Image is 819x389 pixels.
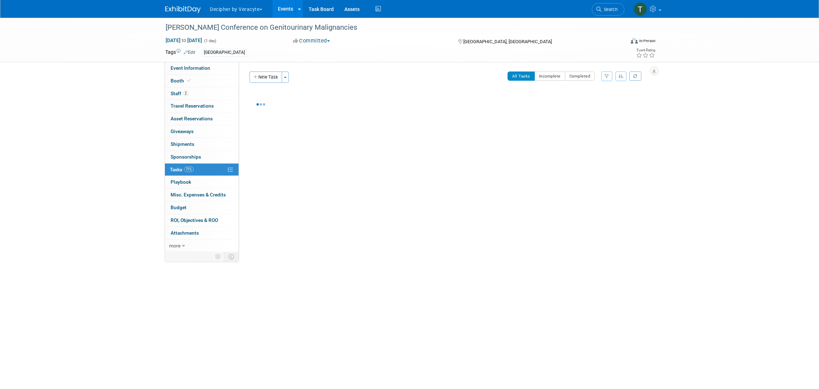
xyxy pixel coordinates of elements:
div: In-Person [639,38,655,44]
a: Attachments [165,227,239,239]
a: more [165,240,239,252]
span: 71% [184,167,194,172]
td: Tags [165,48,195,57]
a: Edit [184,50,195,55]
button: Committed [291,37,333,45]
a: Playbook [165,176,239,188]
a: Giveaways [165,125,239,138]
span: ROI, Objectives & ROO [171,217,218,223]
a: Shipments [165,138,239,150]
span: more [169,243,181,248]
div: Event Rating [636,48,655,52]
span: Shipments [171,141,194,147]
div: Event Format [583,37,655,47]
button: All Tasks [508,71,535,81]
span: Event Information [171,65,210,71]
span: [DATE] [DATE] [165,37,202,44]
a: Asset Reservations [165,113,239,125]
a: Tasks71% [165,164,239,176]
a: Booth [165,75,239,87]
button: New Task [250,71,282,83]
td: Toggle Event Tabs [224,252,239,261]
span: Sponsorships [171,154,201,160]
span: Budget [171,205,187,210]
a: Staff2 [165,87,239,100]
a: Search [592,3,624,16]
td: Personalize Event Tab Strip [212,252,224,261]
span: to [181,38,187,43]
i: Booth reservation complete [187,79,191,82]
span: [GEOGRAPHIC_DATA], [GEOGRAPHIC_DATA] [463,39,552,44]
a: ROI, Objectives & ROO [165,214,239,227]
span: Attachments [171,230,199,236]
img: loading... [257,103,265,105]
img: Tony Alvarado [634,2,647,16]
span: Travel Reservations [171,103,214,109]
span: Playbook [171,179,191,185]
span: Tasks [170,167,194,172]
img: Format-Inperson.png [631,38,638,44]
span: Asset Reservations [171,116,213,121]
span: (1 day) [204,39,216,43]
button: Completed [565,71,595,81]
a: Sponsorships [165,151,239,163]
span: Misc. Expenses & Credits [171,192,226,198]
span: Search [601,7,618,12]
span: Giveaways [171,128,194,134]
div: [GEOGRAPHIC_DATA] [202,49,247,56]
a: Budget [165,201,239,214]
a: Misc. Expenses & Credits [165,189,239,201]
span: Staff [171,91,188,96]
span: Booth [171,78,192,84]
a: Travel Reservations [165,100,239,112]
div: [PERSON_NAME] Conference on Genitourinary Malignancies [163,21,614,34]
img: ExhibitDay [165,6,201,13]
button: Incomplete [534,71,565,81]
span: 2 [183,91,188,96]
a: Refresh [629,71,641,81]
a: Event Information [165,62,239,74]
